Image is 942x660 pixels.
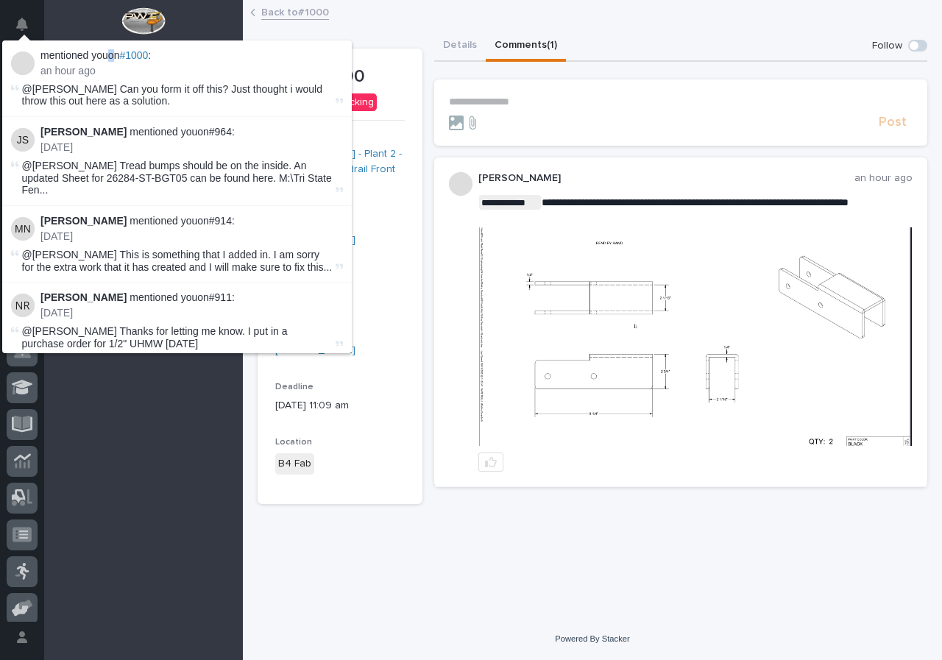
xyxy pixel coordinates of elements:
button: like this post [478,453,503,472]
p: mentioned you on : [40,215,343,227]
img: Marston Norris [11,217,35,241]
span: Post [879,114,907,131]
p: an hour ago [854,172,913,185]
p: mentioned you on : [40,126,343,138]
span: @[PERSON_NAME] Tread bumps should be on the inside. An updated Sheet for 26284-ST-BGT05 can be fo... [22,160,333,196]
span: Location [275,438,312,447]
img: Nate Rulli [11,294,35,317]
p: [DATE] 11:09 am [275,398,405,414]
div: B4 Fab [275,453,314,475]
span: Deadline [275,383,314,391]
img: Juan Santillan [11,128,35,152]
p: [DATE] [40,230,343,243]
a: #914 [209,215,232,227]
button: Details [434,31,486,62]
a: #911 [209,291,232,303]
button: Post [873,114,913,131]
a: Powered By Stacker [555,634,629,643]
img: Workspace Logo [121,7,165,35]
span: #1000 [119,49,148,61]
p: [DATE] [40,307,343,319]
a: Back to#1000 [261,3,329,20]
p: Follow [872,40,902,52]
span: @[PERSON_NAME] Thanks for letting me know. I put in a purchase order for 1/2" UHMW [DATE] [22,325,288,349]
strong: [PERSON_NAME] [40,215,127,227]
span: @[PERSON_NAME] Can you form it off this? Just thought i would throw this out here as a solution. [22,83,322,107]
p: an hour ago [40,65,343,77]
strong: [PERSON_NAME] [40,126,127,138]
a: #964 [209,126,232,138]
span: @[PERSON_NAME] This is something that I added in. I am sorry for the extra work that it has creat... [22,249,333,274]
p: mentioned you on : [40,49,343,62]
div: Notifications [18,18,38,41]
button: Notifications [7,9,38,40]
p: mentioned you on : [40,291,343,304]
p: [DATE] [40,141,343,154]
strong: [PERSON_NAME] [40,291,127,303]
p: [PERSON_NAME] [478,172,855,185]
button: Comments (1) [486,31,566,62]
